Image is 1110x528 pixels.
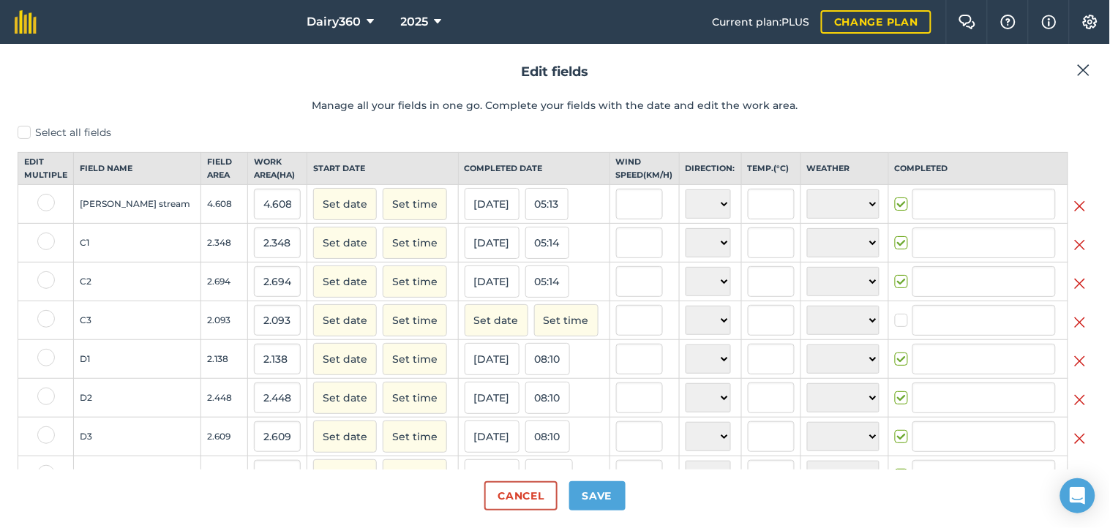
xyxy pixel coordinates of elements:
button: [DATE] [465,227,520,259]
button: 05:14 [525,265,569,298]
button: Set time [383,227,447,259]
button: 05:13 [525,188,569,220]
button: Set time [383,420,447,453]
th: Work area ( Ha ) [247,153,307,185]
button: Set time [534,304,599,336]
th: Completed date [458,153,610,185]
th: Temp. ( ° C ) [741,153,800,185]
img: A cog icon [1081,15,1099,29]
td: 2.138 [200,340,247,379]
th: Weather [800,153,888,185]
button: 05:14 [525,227,569,259]
button: 08:09 [525,459,573,491]
button: [DATE] [465,420,520,453]
label: Select all fields [18,125,1092,140]
th: Direction: [679,153,741,185]
button: Set time [383,382,447,414]
td: 2.348 [200,224,247,263]
img: svg+xml;base64,PHN2ZyB4bWxucz0iaHR0cDovL3d3dy53My5vcmcvMjAwMC9zdmciIHdpZHRoPSIyMiIgaGVpZ2h0PSIzMC... [1077,61,1090,79]
th: Start date [307,153,458,185]
span: Current plan : PLUS [712,14,809,30]
td: D1 [74,340,201,379]
button: Cancel [484,481,557,510]
h2: Edit fields [18,61,1092,83]
button: Set date [313,420,377,453]
td: 2.24 [200,456,247,495]
img: svg+xml;base64,PHN2ZyB4bWxucz0iaHR0cDovL3d3dy53My5vcmcvMjAwMC9zdmciIHdpZHRoPSIyMiIgaGVpZ2h0PSIzMC... [1074,352,1086,370]
td: 2.448 [200,379,247,418]
img: svg+xml;base64,PHN2ZyB4bWxucz0iaHR0cDovL3d3dy53My5vcmcvMjAwMC9zdmciIHdpZHRoPSIyMiIgaGVpZ2h0PSIzMC... [1074,236,1086,254]
img: svg+xml;base64,PHN2ZyB4bWxucz0iaHR0cDovL3d3dy53My5vcmcvMjAwMC9zdmciIHdpZHRoPSIyMiIgaGVpZ2h0PSIzMC... [1074,391,1086,409]
span: 2025 [401,13,429,31]
td: [PERSON_NAME] stream [74,185,201,224]
img: A question mark icon [1000,15,1017,29]
button: Set time [383,304,447,336]
button: [DATE] [465,343,520,375]
th: Field Area [200,153,247,185]
button: [DATE] [465,188,520,220]
button: [DATE] [465,459,520,491]
td: C1 [74,224,201,263]
td: 2.093 [200,301,247,340]
button: Set date [313,304,377,336]
button: [DATE] [465,382,520,414]
td: D2 [74,379,201,418]
img: svg+xml;base64,PHN2ZyB4bWxucz0iaHR0cDovL3d3dy53My5vcmcvMjAwMC9zdmciIHdpZHRoPSIyMiIgaGVpZ2h0PSIzMC... [1074,314,1086,331]
td: E1 [74,456,201,495]
td: D3 [74,418,201,456]
th: Completed [888,153,1068,185]
button: Set time [383,343,447,375]
button: Set date [313,227,377,259]
span: Dairy360 [307,13,361,31]
p: Manage all your fields in one go. Complete your fields with the date and edit the work area. [18,97,1092,113]
th: Wind speed ( km/h ) [610,153,679,185]
td: 2.609 [200,418,247,456]
img: svg+xml;base64,PHN2ZyB4bWxucz0iaHR0cDovL3d3dy53My5vcmcvMjAwMC9zdmciIHdpZHRoPSIxNyIgaGVpZ2h0PSIxNy... [1042,13,1057,31]
button: Set date [313,265,377,298]
a: Change plan [821,10,931,34]
td: C3 [74,301,201,340]
img: svg+xml;base64,PHN2ZyB4bWxucz0iaHR0cDovL3d3dy53My5vcmcvMjAwMC9zdmciIHdpZHRoPSIyMiIgaGVpZ2h0PSIzMC... [1074,197,1086,215]
button: Set time [383,265,447,298]
button: 08:10 [525,382,570,414]
button: Set date [313,382,377,414]
img: svg+xml;base64,PHN2ZyB4bWxucz0iaHR0cDovL3d3dy53My5vcmcvMjAwMC9zdmciIHdpZHRoPSIyMiIgaGVpZ2h0PSIzMC... [1074,469,1086,486]
th: Field name [74,153,201,185]
button: 08:10 [525,343,570,375]
img: Two speech bubbles overlapping with the left bubble in the forefront [959,15,976,29]
td: C2 [74,263,201,301]
button: Set date [313,459,377,491]
button: Set date [313,343,377,375]
td: 2.694 [200,263,247,301]
img: svg+xml;base64,PHN2ZyB4bWxucz0iaHR0cDovL3d3dy53My5vcmcvMjAwMC9zdmciIHdpZHRoPSIyMiIgaGVpZ2h0PSIzMC... [1074,430,1086,448]
button: Save [569,481,626,510]
td: 4.608 [200,185,247,224]
button: Set time [383,188,447,220]
button: Set date [313,188,377,220]
div: Open Intercom Messenger [1060,478,1095,513]
img: svg+xml;base64,PHN2ZyB4bWxucz0iaHR0cDovL3d3dy53My5vcmcvMjAwMC9zdmciIHdpZHRoPSIyMiIgaGVpZ2h0PSIzMC... [1074,275,1086,293]
button: Set time [383,459,447,491]
button: Set date [465,304,528,336]
th: Edit multiple [18,153,74,185]
button: 08:10 [525,420,570,453]
img: fieldmargin Logo [15,10,37,34]
button: [DATE] [465,265,520,298]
